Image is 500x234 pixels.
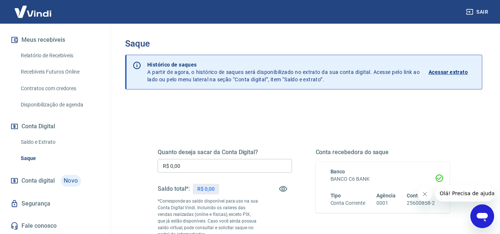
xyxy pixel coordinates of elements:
[9,0,57,23] img: Vindi
[376,199,396,207] h6: 0001
[470,204,494,228] iframe: Botão para abrir a janela de mensagens
[158,185,190,193] h5: Saldo total*:
[330,199,365,207] h6: Conta Corrente
[376,193,396,199] span: Agência
[18,64,102,79] a: Recebíveis Futuros Online
[429,68,468,76] p: Acessar extrato
[330,175,435,183] h6: BANCO C6 BANK
[9,118,102,135] button: Conta Digital
[9,32,102,48] button: Meus recebíveis
[18,48,102,63] a: Relatório de Recebíveis
[147,61,420,83] p: A partir de agora, o histórico de saques será disponibilizado no extrato da sua conta digital. Ac...
[197,185,215,193] p: R$ 0,00
[21,176,55,186] span: Conta digital
[407,199,435,207] h6: 25600858-2
[417,187,432,201] iframe: Fechar mensagem
[61,175,81,187] span: Novo
[18,151,102,166] a: Saque
[9,218,102,234] a: Fale conosco
[429,61,476,83] a: Acessar extrato
[330,193,341,199] span: Tipo
[435,185,494,201] iframe: Mensagem da empresa
[125,38,482,49] h3: Saque
[9,172,102,190] a: Conta digitalNovo
[18,97,102,112] a: Disponibilização de agenda
[4,5,62,11] span: Olá! Precisa de ajuda?
[18,135,102,150] a: Saldo e Extrato
[464,5,491,19] button: Sair
[147,61,420,68] p: Histórico de saques
[18,81,102,96] a: Contratos com credores
[330,169,345,174] span: Banco
[407,193,421,199] span: Conta
[316,149,450,156] h5: Conta recebedora do saque
[158,149,292,156] h5: Quanto deseja sacar da Conta Digital?
[9,196,102,212] a: Segurança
